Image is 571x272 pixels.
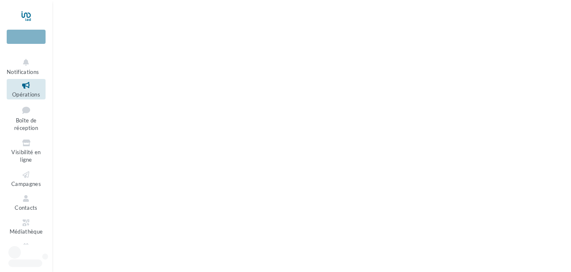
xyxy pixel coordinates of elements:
span: Médiathèque [10,229,43,235]
a: Contacts [7,192,46,213]
span: Contacts [15,204,38,211]
span: Notifications [7,69,39,75]
span: Campagnes [11,180,41,187]
span: Boîte de réception [14,117,38,132]
span: Visibilité en ligne [11,149,41,163]
a: Opérations [7,79,46,99]
a: Campagnes [7,168,46,189]
div: Nouvelle campagne [7,30,46,44]
a: Boîte de réception [7,103,46,133]
a: Visibilité en ligne [7,137,46,165]
a: Médiathèque [7,216,46,237]
a: Calendrier [7,240,46,261]
span: Opérations [12,91,40,98]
